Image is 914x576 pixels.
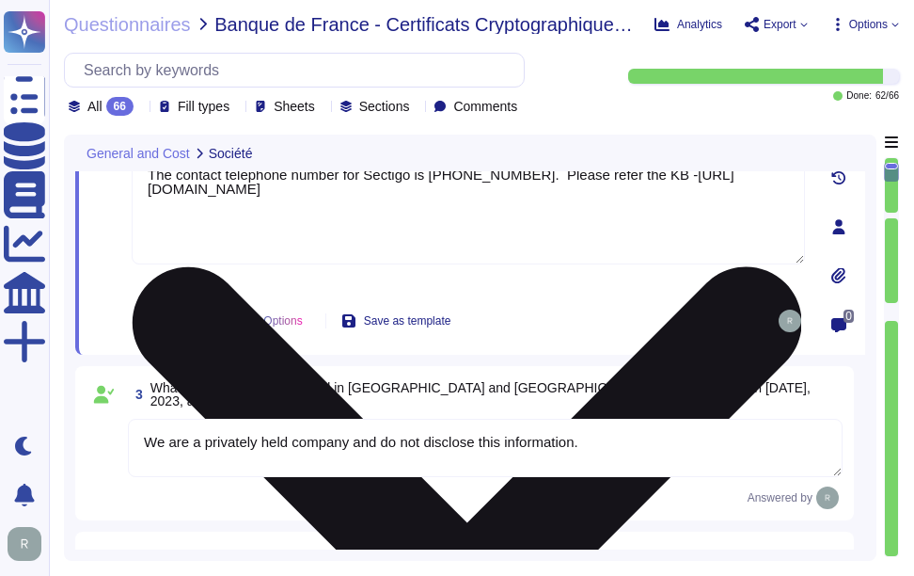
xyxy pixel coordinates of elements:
img: user [779,310,801,332]
span: Banque de France - Certificats Cryptographiques publics Bordereau réponse english [214,15,639,34]
textarea: We are a privately held company and do not disclose this information. [128,419,843,477]
span: Société [209,147,253,160]
span: Analytics [677,19,722,30]
span: 0 [843,310,854,323]
span: Sections [359,100,410,113]
input: Search by keywords [74,54,524,87]
span: Export [764,19,796,30]
button: user [4,523,55,565]
span: All [87,100,102,113]
div: 66 [106,97,134,116]
button: Analytics [654,17,722,32]
span: Questionnaires [64,15,191,34]
img: user [8,527,41,561]
span: Comments [453,100,517,113]
span: Sheets [274,100,315,113]
span: 62 / 66 [875,91,899,101]
span: Fill types [178,100,229,113]
span: Options [849,19,888,30]
span: Done: [846,91,872,101]
img: user [816,487,839,509]
span: 3 [128,388,143,401]
span: General and Cost [87,147,190,160]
